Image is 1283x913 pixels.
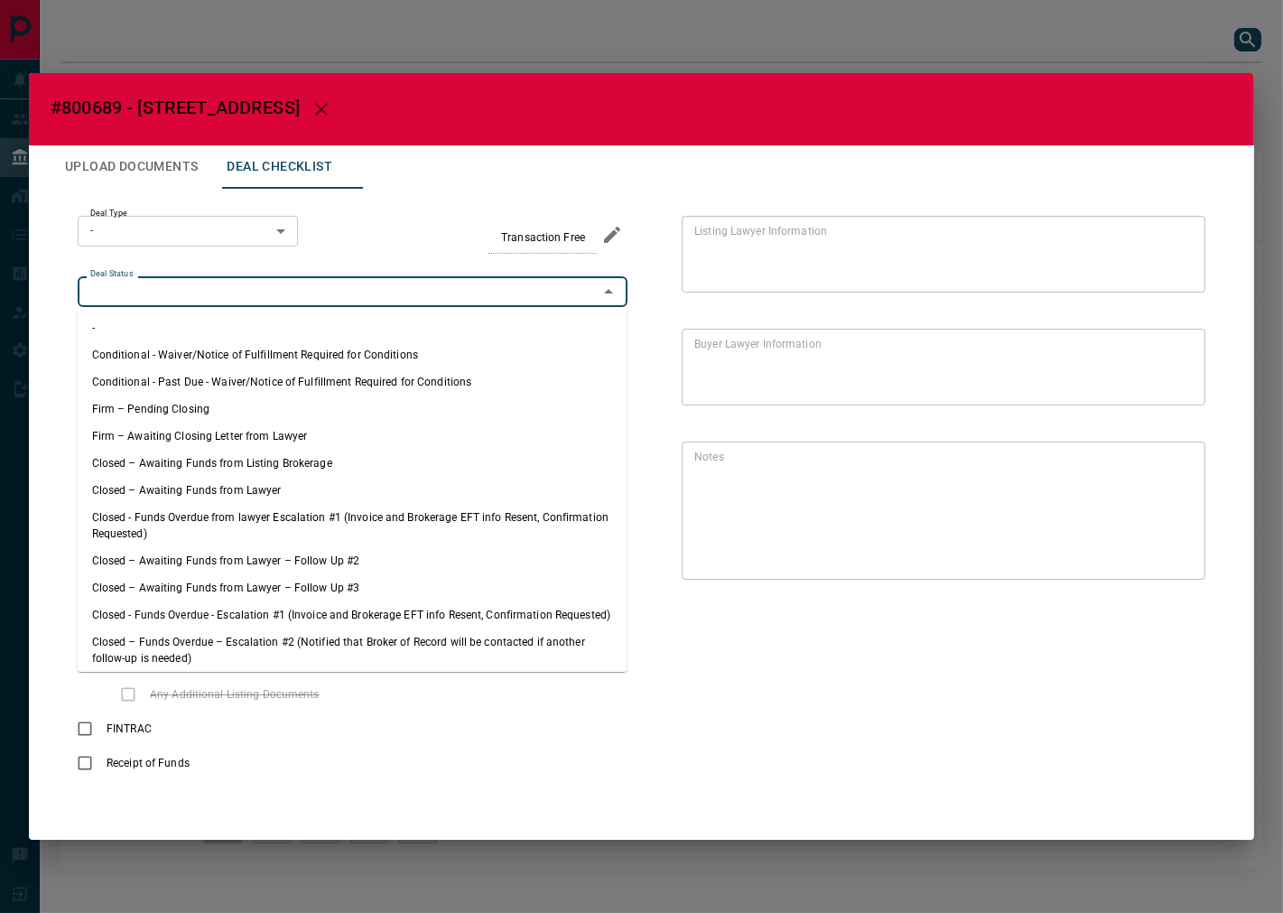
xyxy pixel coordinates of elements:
[78,368,628,396] li: Conditional - Past Due - Waiver/Notice of Fulfillment Required for Conditions
[78,672,628,699] li: Closed – Funds Overdue - Escalation #3 (Broker of Record has been Contacted)
[597,219,628,250] button: edit
[102,721,156,737] span: FINTRAC
[102,755,194,771] span: Receipt of Funds
[90,208,127,219] label: Deal Type
[78,601,628,629] li: Closed - Funds Overdue - Escalation #1 (Invoice and Brokerage EFT info Resent, Confirmation Reque...
[78,216,298,247] div: -
[90,268,133,280] label: Deal Status
[145,686,324,703] span: Any Additional Listing Documents
[694,223,1185,284] textarea: text field
[78,314,628,341] li: -
[78,450,628,477] li: Closed – Awaiting Funds from Listing Brokerage
[78,341,628,368] li: Conditional - Waiver/Notice of Fulfillment Required for Conditions
[78,477,628,504] li: Closed – Awaiting Funds from Lawyer
[78,423,628,450] li: Firm – Awaiting Closing Letter from Lawyer
[596,279,621,304] button: Close
[51,97,300,118] span: #800689 - [STREET_ADDRESS]
[78,504,628,547] li: Closed - Funds Overdue from lawyer Escalation #1 (Invoice and Brokerage EFT info Resent, Confirma...
[78,629,628,672] li: Closed – Funds Overdue – Escalation #2 (Notified that Broker of Record will be contacted if anoth...
[78,574,628,601] li: Closed – Awaiting Funds from Lawyer – Follow Up #3
[78,396,628,423] li: Firm – Pending Closing
[694,336,1185,397] textarea: text field
[212,145,347,189] button: Deal Checklist
[51,145,212,189] button: Upload Documents
[694,449,1185,572] textarea: text field
[78,547,628,574] li: Closed – Awaiting Funds from Lawyer – Follow Up #2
